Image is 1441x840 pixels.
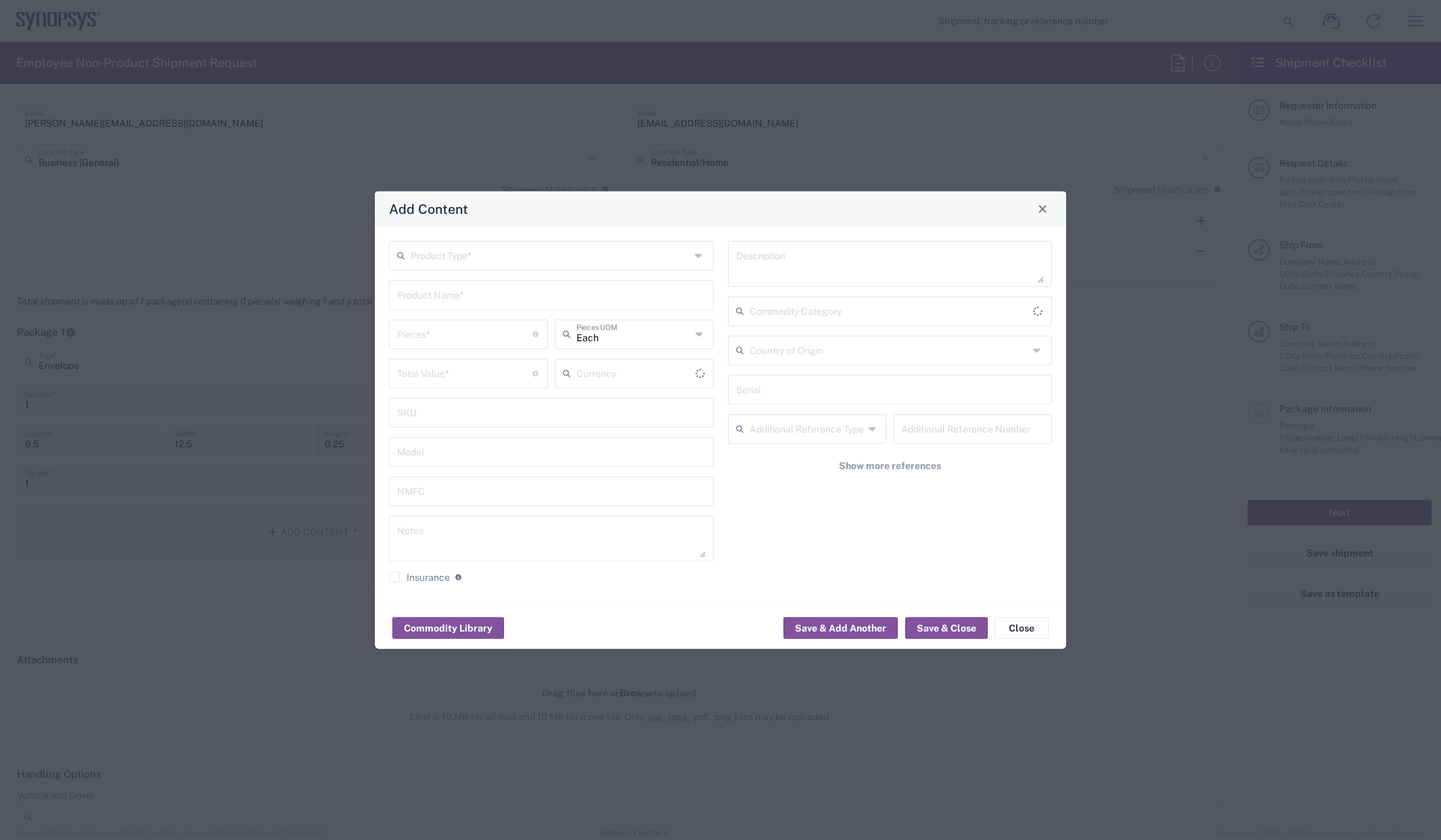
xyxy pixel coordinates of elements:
label: Insurance [389,571,450,582]
h4: Add Content [389,199,468,219]
button: Commodity Library [392,617,504,639]
button: Save & Close [905,617,988,639]
button: Close [994,617,1049,639]
button: Save & Add Another [783,617,898,639]
span: Show more references [839,459,941,472]
button: Close [1033,199,1052,218]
